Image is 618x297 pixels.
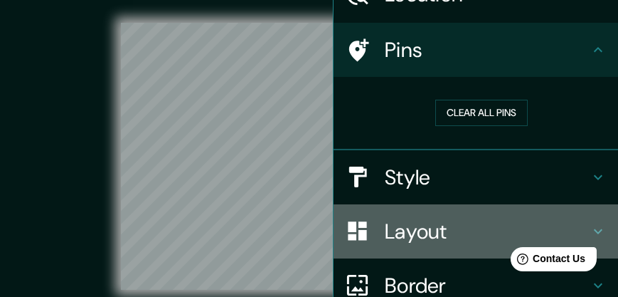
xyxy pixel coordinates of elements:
[385,37,590,63] h4: Pins
[435,100,528,126] button: Clear all pins
[385,219,590,244] h4: Layout
[334,204,618,259] div: Layout
[385,165,590,190] h4: Style
[334,150,618,204] div: Style
[491,241,602,281] iframe: Help widget launcher
[121,23,498,290] canvas: Map
[334,23,618,77] div: Pins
